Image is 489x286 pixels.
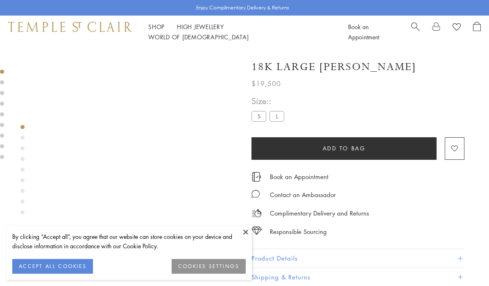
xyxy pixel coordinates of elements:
[196,4,289,12] p: Enjoy Complimentary Delivery & Returns
[251,78,281,89] span: $19,500
[177,23,224,31] a: High JewelleryHigh Jewellery
[148,33,249,41] a: World of [DEMOGRAPHIC_DATA]World of [DEMOGRAPHIC_DATA]
[251,94,288,108] span: Size::
[12,259,93,274] button: ACCEPT ALL COOKIES
[251,172,261,182] img: icon_appointment.svg
[448,247,481,278] iframe: Gorgias live chat messenger
[148,22,330,42] nav: Main navigation
[473,22,481,42] a: Open Shopping Bag
[20,123,25,221] div: Product gallery navigation
[323,144,366,153] span: Add to bag
[269,111,284,121] label: L
[8,22,132,32] img: Temple St. Clair
[453,22,461,34] a: View Wishlist
[270,227,327,237] div: Responsible Sourcing
[270,172,328,181] a: Book an Appointment
[172,259,246,274] button: COOKIES SETTINGS
[251,111,266,121] label: S
[270,190,336,200] div: Contact an Ambassador
[348,23,379,41] a: Book an Appointment
[411,22,420,42] a: Search
[251,227,262,235] img: icon_sourcing.svg
[251,60,416,74] h1: 18K Large [PERSON_NAME]
[12,232,246,251] div: By clicking “Accept all”, you agree that our website can store cookies on your device and disclos...
[251,137,437,160] button: Add to bag
[251,249,464,268] button: Product Details
[251,190,260,198] img: MessageIcon-01_2.svg
[148,23,165,31] a: ShopShop
[251,208,262,218] img: icon_delivery.svg
[270,208,369,218] p: Complimentary Delivery and Returns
